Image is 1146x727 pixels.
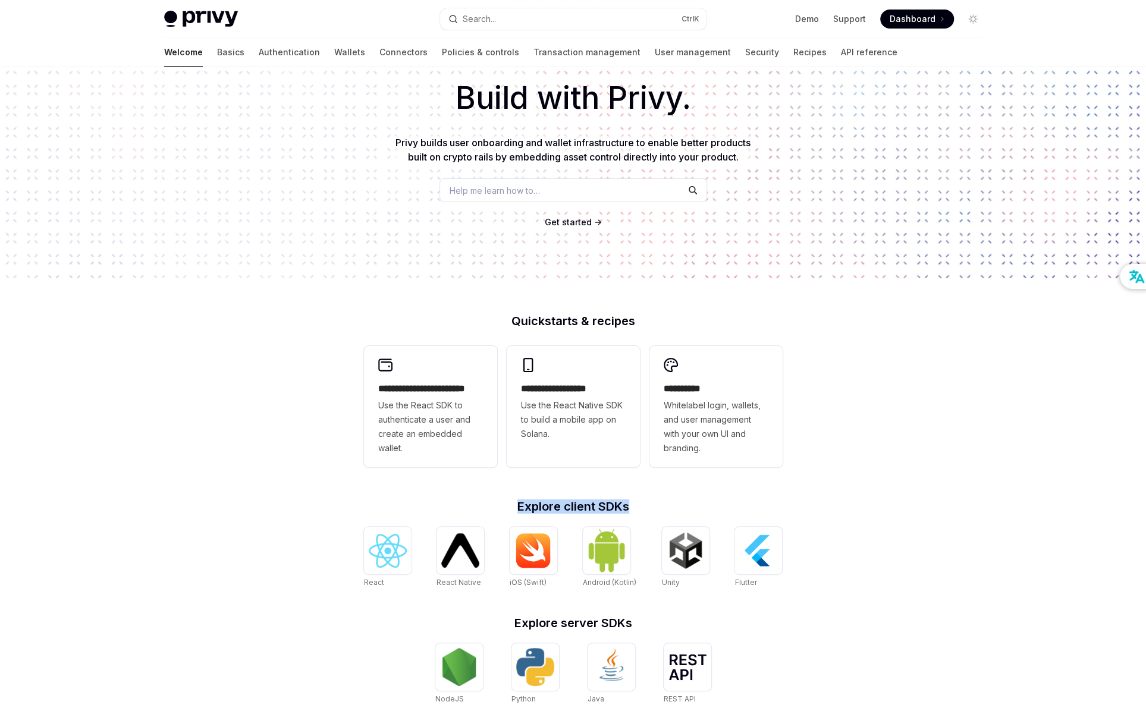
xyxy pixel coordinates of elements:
img: Unity [667,531,705,569]
span: Help me learn how to… [450,184,540,197]
a: Get started [545,216,592,228]
a: **** *****Whitelabel login, wallets, and user management with your own UI and branding. [649,346,783,467]
a: Transaction management [533,38,640,67]
span: REST API [664,694,696,703]
span: React Native [437,578,481,587]
a: Dashboard [880,10,954,29]
a: Recipes [793,38,827,67]
a: UnityUnity [662,527,709,588]
span: Ctrl K [682,14,699,24]
a: Welcome [164,38,203,67]
span: Use the React SDK to authenticate a user and create an embedded wallet. [378,398,483,455]
a: PythonPython [511,643,559,705]
img: iOS (Swift) [514,533,552,568]
a: User management [655,38,731,67]
a: Demo [795,13,819,25]
img: Java [592,648,630,686]
a: Connectors [379,38,428,67]
span: Unity [662,578,680,587]
a: **** **** **** ***Use the React Native SDK to build a mobile app on Solana. [507,346,640,467]
span: Whitelabel login, wallets, and user management with your own UI and branding. [664,398,768,455]
img: REST API [668,654,707,680]
h2: Explore client SDKs [364,501,783,512]
span: Flutter [734,578,756,587]
span: NodeJS [435,694,464,703]
img: React [369,534,407,568]
img: Python [516,648,554,686]
a: API reference [841,38,897,67]
span: Android (Kotlin) [583,578,636,587]
h2: Quickstarts & recipes [364,315,783,327]
span: React [364,578,384,587]
span: Dashboard [890,13,935,25]
span: Use the React Native SDK to build a mobile app on Solana. [521,398,626,441]
img: Flutter [739,531,777,569]
img: NodeJS [440,648,478,686]
span: Get started [545,217,592,227]
h2: Explore server SDKs [364,617,783,629]
h1: Build with Privy. [19,75,1127,121]
a: JavaJava [588,643,635,705]
img: Android (Kotlin) [588,528,626,572]
button: Toggle dark mode [963,10,982,29]
a: React NativeReact Native [437,527,484,588]
a: Security [745,38,779,67]
img: React Native [441,533,479,567]
a: REST APIREST API [664,643,711,705]
span: iOS (Swift) [510,578,547,587]
span: Java [588,694,604,703]
span: Privy builds user onboarding and wallet infrastructure to enable better products built on crypto ... [395,137,751,163]
a: NodeJSNodeJS [435,643,483,705]
button: Search...CtrlK [440,8,707,30]
a: Support [833,13,866,25]
span: Python [511,694,536,703]
div: Search... [463,12,496,26]
a: Wallets [334,38,365,67]
a: iOS (Swift)iOS (Swift) [510,527,557,588]
img: light logo [164,11,238,27]
a: Basics [217,38,244,67]
a: Android (Kotlin)Android (Kotlin) [583,527,636,588]
a: Policies & controls [442,38,519,67]
a: ReactReact [364,527,412,588]
a: FlutterFlutter [734,527,782,588]
a: Authentication [259,38,320,67]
